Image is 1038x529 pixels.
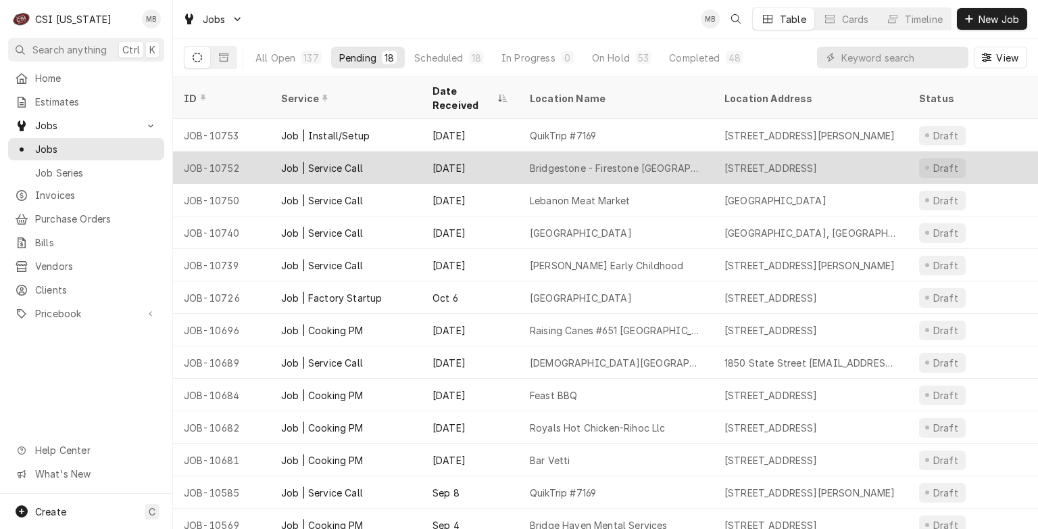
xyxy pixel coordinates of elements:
[974,47,1027,68] button: View
[530,161,703,175] div: Bridgestone - Firestone [GEOGRAPHIC_DATA]
[724,258,895,273] div: [STREET_ADDRESS][PERSON_NAME]
[724,388,818,402] div: [STREET_ADDRESS]
[931,161,960,175] div: Draft
[173,216,270,249] div: JOB-10740
[281,91,408,106] div: Service
[724,291,818,305] div: [STREET_ADDRESS]
[149,43,155,57] span: K
[724,486,895,500] div: [STREET_ADDRESS][PERSON_NAME]
[8,231,164,254] a: Bills
[173,119,270,152] div: JOB-10753
[422,444,519,476] div: [DATE]
[8,91,164,113] a: Estimates
[35,506,66,517] span: Create
[931,486,960,500] div: Draft
[35,118,137,133] span: Jobs
[32,43,107,57] span: Search anything
[173,152,270,184] div: JOB-10752
[530,291,632,305] div: [GEOGRAPHIC_DATA]
[35,166,157,180] span: Job Series
[701,9,720,28] div: Matt Brewington's Avatar
[422,249,519,281] div: [DATE]
[281,356,363,370] div: Job | Service Call
[724,356,897,370] div: 1850 State Street [EMAIL_ADDRESS][DOMAIN_NAME], [GEOGRAPHIC_DATA]
[8,184,164,206] a: Invoices
[724,129,895,143] div: [STREET_ADDRESS][PERSON_NAME]
[8,162,164,184] a: Job Series
[530,323,703,338] div: Raising Canes #651 [GEOGRAPHIC_DATA]
[957,8,1027,30] button: New Job
[255,51,295,65] div: All Open
[35,467,156,481] span: What's New
[530,91,700,106] div: Location Name
[993,51,1021,65] span: View
[281,258,363,273] div: Job | Service Call
[173,314,270,346] div: JOB-10696
[905,12,943,26] div: Timeline
[728,51,741,65] div: 48
[530,388,577,402] div: Feast BBQ
[724,193,826,208] div: [GEOGRAPHIC_DATA]
[35,259,157,273] span: Vendors
[8,302,164,325] a: Go to Pricebook
[931,226,960,240] div: Draft
[142,9,161,28] div: Matt Brewington's Avatar
[8,114,164,137] a: Go to Jobs
[281,453,364,467] div: Job | Cooking PM
[724,161,818,175] div: [STREET_ADDRESS]
[931,356,960,370] div: Draft
[8,208,164,230] a: Purchase Orders
[422,476,519,509] div: Sep 8
[931,258,960,273] div: Draft
[12,9,31,28] div: C
[8,255,164,277] a: Vendors
[564,51,572,65] div: 0
[422,314,519,346] div: [DATE]
[501,51,555,65] div: In Progress
[173,444,270,476] div: JOB-10681
[177,8,249,30] a: Go to Jobs
[530,486,596,500] div: QuikTrip #7169
[35,71,157,85] span: Home
[638,51,649,65] div: 53
[530,129,596,143] div: QuikTrip #7169
[35,283,157,297] span: Clients
[422,119,519,152] div: [DATE]
[724,226,897,240] div: [GEOGRAPHIC_DATA], [GEOGRAPHIC_DATA], [GEOGRAPHIC_DATA]
[281,388,364,402] div: Job | Cooking PM
[414,51,463,65] div: Scheduled
[701,9,720,28] div: MB
[931,323,960,338] div: Draft
[976,12,1022,26] span: New Job
[931,388,960,402] div: Draft
[281,421,364,435] div: Job | Cooking PM
[530,226,632,240] div: [GEOGRAPHIC_DATA]
[142,9,161,28] div: MB
[931,421,960,435] div: Draft
[149,505,155,519] span: C
[173,281,270,314] div: JOB-10726
[472,51,481,65] div: 18
[122,43,140,57] span: Ctrl
[422,281,519,314] div: Oct 6
[931,129,960,143] div: Draft
[530,421,665,435] div: Royals Hot Chicken-Rihoc Llc
[724,421,818,435] div: [STREET_ADDRESS]
[8,463,164,485] a: Go to What's New
[592,51,630,65] div: On Hold
[724,323,818,338] div: [STREET_ADDRESS]
[303,51,318,65] div: 137
[422,346,519,379] div: [DATE]
[8,67,164,89] a: Home
[422,379,519,411] div: [DATE]
[35,142,157,156] span: Jobs
[35,12,112,26] div: CSI [US_STATE]
[422,216,519,249] div: [DATE]
[281,193,363,208] div: Job | Service Call
[422,184,519,216] div: [DATE]
[724,91,895,106] div: Location Address
[173,379,270,411] div: JOB-10684
[432,84,495,112] div: Date Received
[173,184,270,216] div: JOB-10750
[422,411,519,444] div: [DATE]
